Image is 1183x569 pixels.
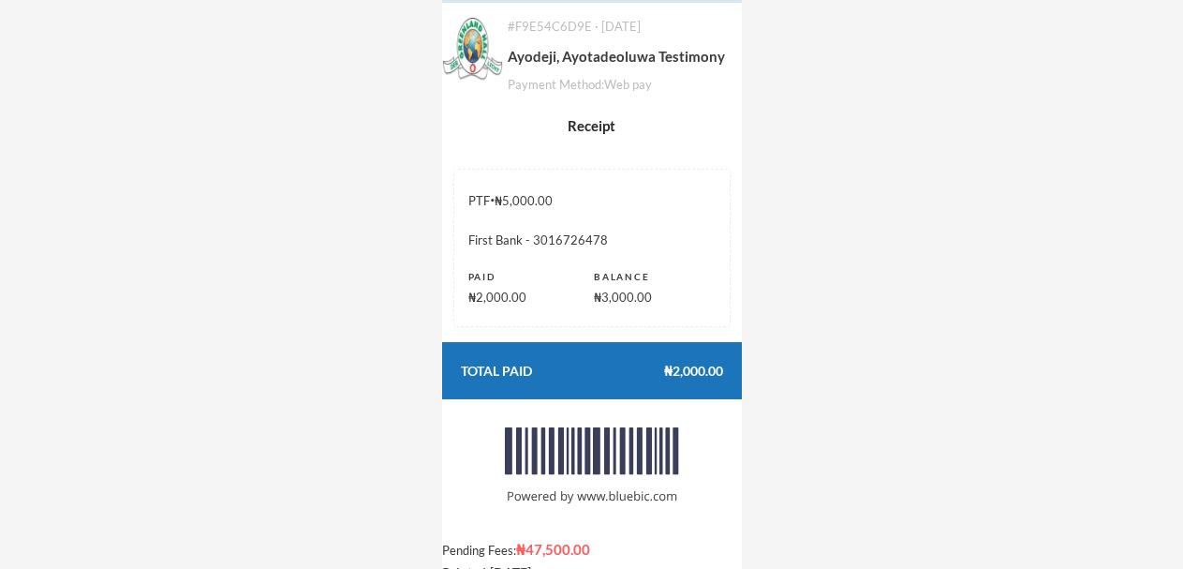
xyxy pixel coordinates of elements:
img: bluebic barcode [505,427,679,509]
div: ₦2,000.00 [468,289,590,307]
div: Paid [468,270,590,284]
span: Pending Fees: [442,543,516,558]
div: PTF ₦5,000.00 [468,184,716,212]
img: logo [442,18,503,82]
span: ₦47,500.00 [516,541,590,558]
strong: ₦2,000.00 [664,363,723,379]
span: · [490,187,495,209]
div: ₦3,000.00 [594,289,716,307]
div: Balance [594,270,716,284]
div: Ayodeji, Ayotadeoluwa Testimony [508,44,742,68]
h2: Receipt [456,115,728,137]
div: Payment Method: Web pay [508,76,742,95]
div: # F9E54C6D9E · [DATE] [508,18,742,37]
strong: Total Paid [461,363,532,379]
div: First Bank - 3016726478 [468,232,716,250]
